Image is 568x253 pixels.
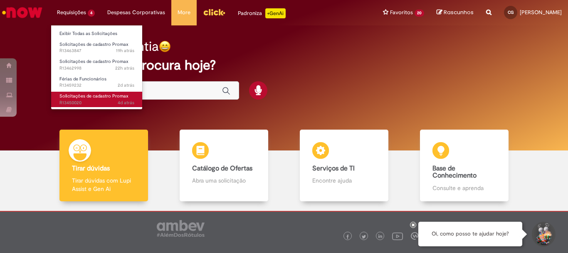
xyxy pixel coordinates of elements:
[72,164,110,173] b: Tirar dúvidas
[51,92,143,107] a: Aberto R13450020 : Solicitações de cadastro Promax
[418,222,522,246] div: Oi, como posso te ajudar hoje?
[312,176,375,185] p: Encontre ajuda
[1,4,44,21] img: ServiceNow
[118,100,134,106] time: 26/08/2025 17:37:07
[362,235,366,239] img: logo_footer_twitter.png
[531,222,556,247] button: Iniciar Conversa de Suporte
[51,29,143,38] a: Exibir Todas as Solicitações
[432,164,477,180] b: Base de Conhecimento
[59,76,106,82] span: Férias de Funcionários
[59,93,128,99] span: Solicitações de cadastro Promax
[59,58,128,65] span: Solicitações de cadastro Promax
[203,6,225,18] img: click_logo_yellow_360x200.png
[59,65,134,72] span: R13462998
[432,184,496,192] p: Consulte e aprenda
[44,130,164,202] a: Tirar dúvidas Tirar dúvidas com Lupi Assist e Gen Ai
[404,130,524,202] a: Base de Conhecimento Consulte e aprenda
[392,230,403,241] img: logo_footer_youtube.png
[59,100,134,106] span: R13450020
[59,58,509,73] h2: O que você procura hoje?
[159,40,171,53] img: happy-face.png
[312,164,355,173] b: Serviços de TI
[116,48,134,54] span: 19h atrás
[284,130,404,202] a: Serviços de TI Encontre ajuda
[411,232,418,240] img: logo_footer_workplace.png
[57,8,86,17] span: Requisições
[107,8,165,17] span: Despesas Corporativas
[51,40,143,55] a: Aberto R13463847 : Solicitações de cadastro Promax
[164,130,284,202] a: Catálogo de Ofertas Abra uma solicitação
[390,8,413,17] span: Favoritos
[508,10,514,15] span: CG
[118,82,134,88] time: 28/08/2025 16:41:06
[192,164,252,173] b: Catálogo de Ofertas
[378,234,383,239] img: logo_footer_linkedin.png
[192,176,255,185] p: Abra uma solicitação
[238,8,286,18] div: Padroniza
[115,65,134,71] span: 22h atrás
[59,82,134,89] span: R13459232
[115,65,134,71] time: 29/08/2025 15:24:06
[116,48,134,54] time: 29/08/2025 17:40:35
[444,8,474,16] span: Rascunhos
[59,48,134,54] span: R13463847
[178,8,190,17] span: More
[88,10,95,17] span: 4
[72,176,135,193] p: Tirar dúvidas com Lupi Assist e Gen Ai
[157,220,205,237] img: logo_footer_ambev_rotulo_gray.png
[520,9,562,16] span: [PERSON_NAME]
[118,82,134,88] span: 2d atrás
[118,100,134,106] span: 4d atrás
[265,8,286,18] p: +GenAi
[415,10,424,17] span: 20
[59,41,128,48] span: Solicitações de cadastro Promax
[51,25,143,110] ul: Requisições
[51,57,143,73] a: Aberto R13462998 : Solicitações de cadastro Promax
[51,75,143,90] a: Aberto R13459232 : Férias de Funcionários
[437,9,474,17] a: Rascunhos
[346,235,350,239] img: logo_footer_facebook.png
